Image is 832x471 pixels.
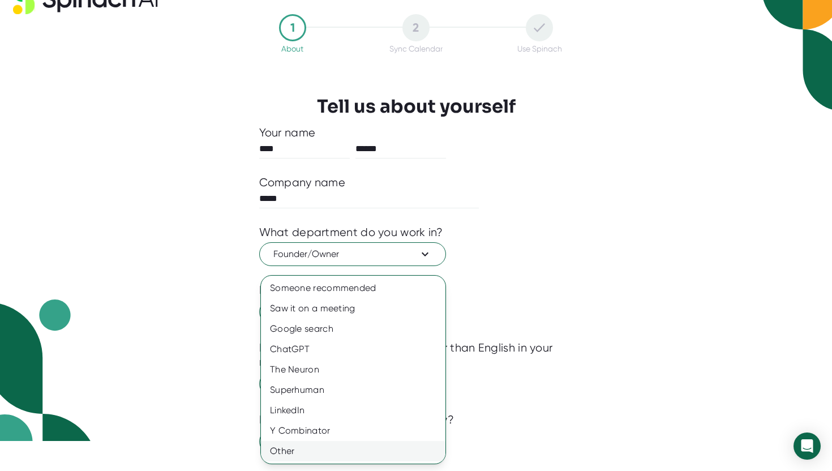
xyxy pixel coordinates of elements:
div: Saw it on a meeting [261,298,445,319]
div: ChatGPT [261,339,445,359]
div: Someone recommended [261,278,445,298]
div: Superhuman [261,380,445,400]
div: Open Intercom Messenger [794,433,821,460]
div: Other [261,441,445,461]
div: LinkedIn [261,400,445,421]
div: The Neuron [261,359,445,380]
div: Google search [261,319,445,339]
div: Y Combinator [261,421,445,441]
